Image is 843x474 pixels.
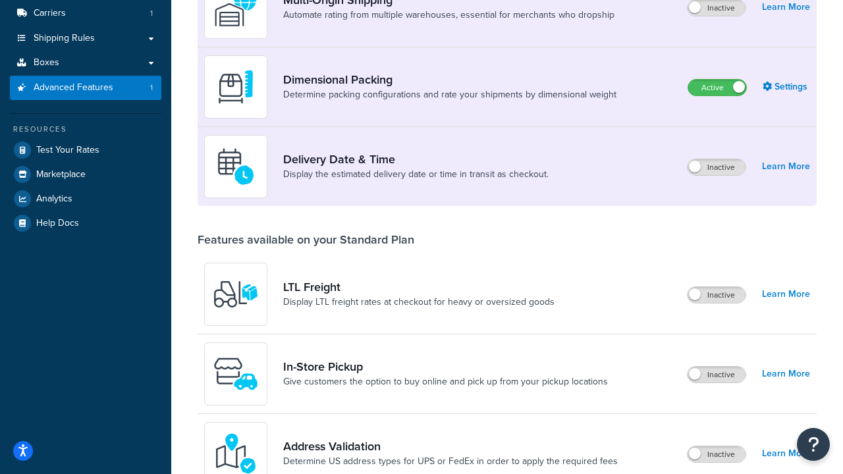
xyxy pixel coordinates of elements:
[762,157,810,176] a: Learn More
[10,76,161,100] li: Advanced Features
[10,1,161,26] a: Carriers1
[10,76,161,100] a: Advanced Features1
[763,78,810,96] a: Settings
[762,444,810,463] a: Learn More
[10,51,161,75] a: Boxes
[283,359,608,374] a: In-Store Pickup
[10,163,161,186] a: Marketplace
[36,169,86,180] span: Marketplace
[688,367,746,382] label: Inactive
[34,57,59,68] span: Boxes
[688,80,746,95] label: Active
[283,439,618,454] a: Address Validation
[213,144,259,190] img: gfkeb5ejjkALwAAAABJRU5ErkJggg==
[213,351,259,397] img: wfgcfpwTIucLEAAAAASUVORK5CYII=
[688,287,746,303] label: Inactive
[283,152,549,167] a: Delivery Date & Time
[283,88,616,101] a: Determine packing configurations and rate your shipments by dimensional weight
[283,9,614,22] a: Automate rating from multiple warehouses, essential for merchants who dropship
[10,211,161,235] a: Help Docs
[36,194,72,205] span: Analytics
[10,138,161,162] a: Test Your Rates
[213,271,259,317] img: y79ZsPf0fXUFUhFXDzUgf+ktZg5F2+ohG75+v3d2s1D9TjoU8PiyCIluIjV41seZevKCRuEjTPPOKHJsQcmKCXGdfprl3L4q7...
[10,187,161,211] a: Analytics
[150,8,153,19] span: 1
[10,124,161,135] div: Resources
[797,428,830,461] button: Open Resource Center
[10,26,161,51] a: Shipping Rules
[283,375,608,388] a: Give customers the option to buy online and pick up from your pickup locations
[283,455,618,468] a: Determine US address types for UPS or FedEx in order to apply the required fees
[283,296,555,309] a: Display LTL freight rates at checkout for heavy or oversized goods
[688,159,746,175] label: Inactive
[283,168,549,181] a: Display the estimated delivery date or time in transit as checkout.
[34,33,95,44] span: Shipping Rules
[762,365,810,383] a: Learn More
[198,232,414,247] div: Features available on your Standard Plan
[283,280,555,294] a: LTL Freight
[283,72,616,87] a: Dimensional Packing
[34,82,113,93] span: Advanced Features
[213,64,259,110] img: DTVBYsAAAAAASUVORK5CYII=
[688,446,746,462] label: Inactive
[36,145,99,156] span: Test Your Rates
[36,218,79,229] span: Help Docs
[150,82,153,93] span: 1
[34,8,66,19] span: Carriers
[762,285,810,303] a: Learn More
[10,1,161,26] li: Carriers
